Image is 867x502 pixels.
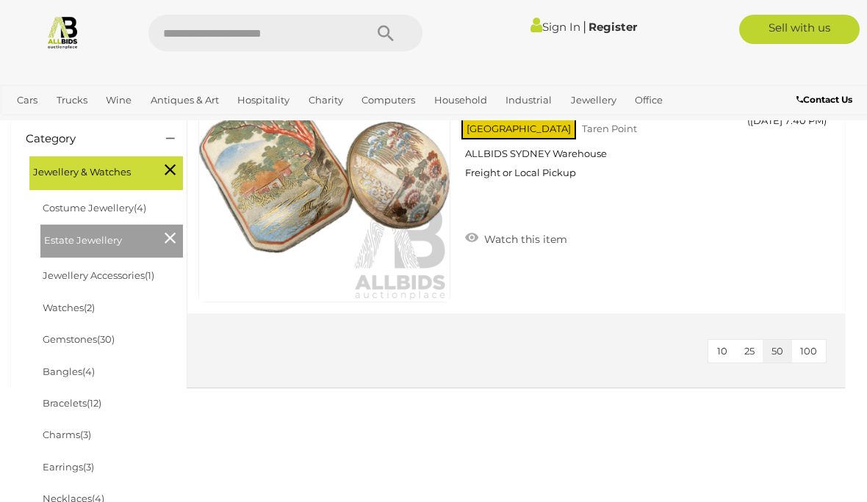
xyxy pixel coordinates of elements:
span: Jewellery & Watches [33,160,143,181]
img: Allbids.com.au [46,15,80,49]
button: 100 [791,340,826,363]
a: $35 [PERSON_NAME] 6d 4h left ([DATE] 7:40 PM) [747,51,830,135]
button: 25 [735,340,763,363]
button: Search [349,15,422,51]
a: Gemstones(30) [43,333,115,345]
a: Bangles(4) [43,365,95,377]
span: (30) [97,333,115,345]
span: 100 [800,345,817,357]
span: 50 [771,345,783,357]
a: Household [428,88,493,112]
span: (3) [83,461,94,473]
a: Register [589,20,637,34]
a: Industrial [500,88,558,112]
a: Sports [11,112,53,137]
span: (12) [87,397,101,409]
a: Watch this item [461,227,571,249]
a: Charity [303,88,349,112]
a: Charms(3) [43,429,91,440]
a: Bracelets(12) [43,397,101,409]
a: Sell with us [739,15,860,44]
a: Jewellery [565,88,622,112]
a: Office [629,88,669,112]
span: Estate Jewellery [44,228,154,249]
a: Sign In [530,20,580,34]
a: [GEOGRAPHIC_DATA] [60,112,176,137]
button: 10 [708,340,736,363]
button: 50 [763,340,792,363]
img: 53163-159f.png [199,51,450,302]
span: Watch this item [481,233,567,246]
a: Trucks [51,88,93,112]
a: Costume Jewellery(4) [43,202,146,214]
span: (2) [84,302,95,313]
b: Contact Us [796,94,852,105]
a: Wine [100,88,137,112]
a: Japanese Satsuma Style Hand Painted Porcelain Gold Belt Buckle and Brooch 53163-159 [GEOGRAPHIC_D... [472,51,724,190]
span: (4) [82,365,95,377]
a: Earrings(3) [43,461,94,473]
h4: Category [26,133,144,145]
a: Jewellery Accessories(1) [43,269,154,281]
span: (1) [145,269,154,281]
span: (3) [80,429,91,440]
span: | [583,18,586,34]
span: 25 [744,345,755,357]
span: 10 [717,345,727,357]
a: Hospitality [231,88,295,112]
span: (4) [134,202,146,214]
a: Watches(2) [43,302,95,313]
a: Computers [356,88,421,112]
a: Contact Us [796,92,856,108]
a: Cars [11,88,43,112]
a: Antiques & Art [145,88,225,112]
